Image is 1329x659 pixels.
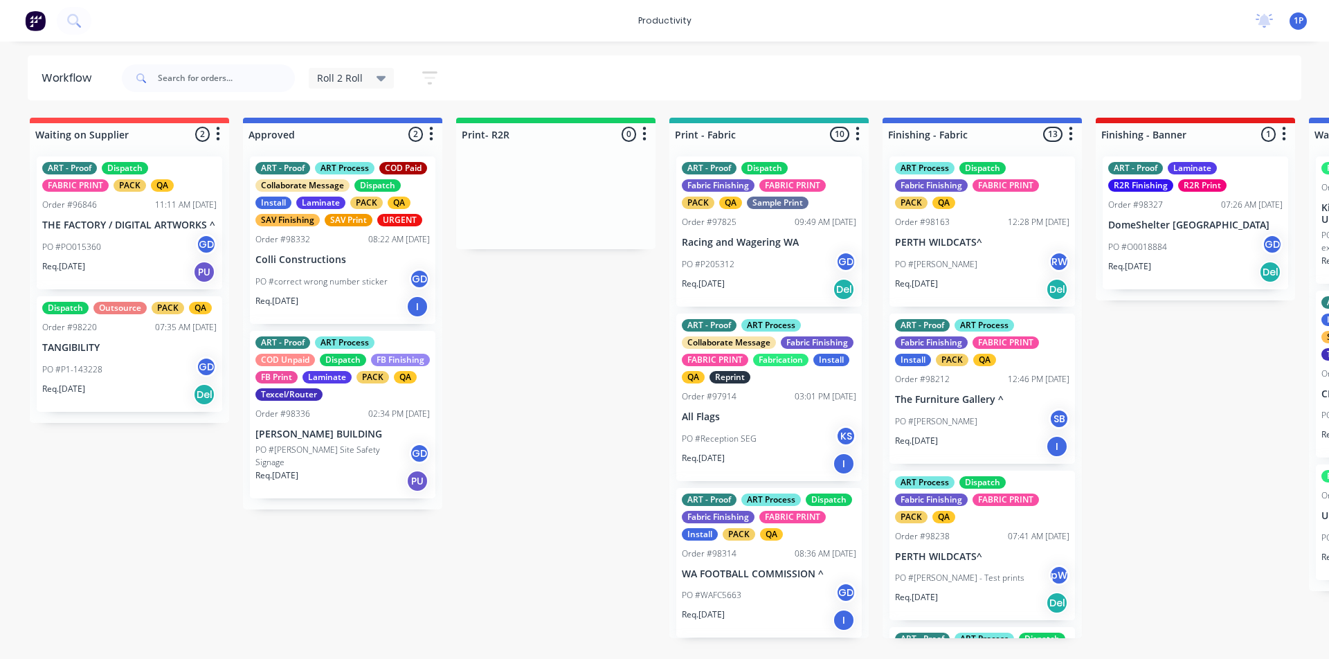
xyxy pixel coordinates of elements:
[394,371,417,383] div: QA
[747,197,808,209] div: Sample Print
[895,415,977,428] p: PO #[PERSON_NAME]
[255,354,315,366] div: COD Unpaid
[835,251,856,272] div: GD
[889,471,1075,621] div: ART ProcessDispatchFabric FinishingFABRIC PRINTPACKQAOrder #9823807:41 AM [DATE]PERTH WILDCATS^PO...
[1108,241,1167,253] p: PO #O0018884
[895,179,968,192] div: Fabric Finishing
[320,354,366,366] div: Dispatch
[741,494,801,506] div: ART Process
[806,494,852,506] div: Dispatch
[193,383,215,406] div: Del
[315,162,374,174] div: ART Process
[409,269,430,289] div: GD
[354,179,401,192] div: Dispatch
[1178,179,1227,192] div: R2R Print
[377,214,422,226] div: URGENT
[682,237,856,249] p: Racing and Wagering WA
[1049,565,1069,586] div: pW
[895,435,938,447] p: Req. [DATE]
[1294,15,1303,27] span: 1P
[682,390,736,403] div: Order #97914
[835,582,856,603] div: GD
[895,494,968,506] div: Fabric Finishing
[682,589,741,602] p: PO #WAFC5663
[959,162,1006,174] div: Dispatch
[682,568,856,580] p: WA FOOTBALL COMMISSION ^
[781,336,853,349] div: Fabric Finishing
[759,511,826,523] div: FABRIC PRINT
[388,197,410,209] div: QA
[42,219,217,231] p: THE FACTORY / DIGITAL ARTWORKS ^
[155,321,217,334] div: 07:35 AM [DATE]
[955,319,1014,332] div: ART Process
[371,354,430,366] div: FB Finishing
[682,258,734,271] p: PO #P205312
[1221,199,1283,211] div: 07:26 AM [DATE]
[255,428,430,440] p: [PERSON_NAME] BUILDING
[356,371,389,383] div: PACK
[895,162,955,174] div: ART Process
[255,162,310,174] div: ART - Proof
[895,354,931,366] div: Install
[379,162,427,174] div: COD Paid
[959,476,1006,489] div: Dispatch
[682,278,725,290] p: Req. [DATE]
[682,452,725,464] p: Req. [DATE]
[631,10,698,31] div: productivity
[895,530,950,543] div: Order #98238
[409,443,430,464] div: GD
[42,162,97,174] div: ART - Proof
[895,336,968,349] div: Fabric Finishing
[955,633,1014,645] div: ART Process
[682,197,714,209] div: PACK
[25,10,46,31] img: Factory
[255,254,430,266] p: Colli Constructions
[255,179,350,192] div: Collaborate Message
[42,363,102,376] p: PO #P1-143228
[42,260,85,273] p: Req. [DATE]
[1103,156,1288,289] div: ART - ProofLaminateR2R FinishingR2R PrintOrder #9832707:26 AM [DATE]DomeShelter [GEOGRAPHIC_DATA]...
[682,216,736,228] div: Order #97825
[1259,261,1281,283] div: Del
[196,234,217,255] div: GD
[1046,278,1068,300] div: Del
[895,476,955,489] div: ART Process
[895,591,938,604] p: Req. [DATE]
[37,296,222,412] div: DispatchOutsourcePACKQAOrder #9822007:35 AM [DATE]TANGIBILITYPO #P1-143228GDReq.[DATE]Del
[682,162,736,174] div: ART - Proof
[368,408,430,420] div: 02:34 PM [DATE]
[760,528,783,541] div: QA
[741,319,801,332] div: ART Process
[302,371,352,383] div: Laminate
[895,572,1024,584] p: PO #[PERSON_NAME] - Test prints
[1108,179,1173,192] div: R2R Finishing
[682,494,736,506] div: ART - Proof
[795,548,856,560] div: 08:36 AM [DATE]
[1046,435,1068,458] div: I
[255,233,310,246] div: Order #98332
[895,373,950,386] div: Order #98212
[1008,373,1069,386] div: 12:46 PM [DATE]
[1108,199,1163,211] div: Order #98327
[795,216,856,228] div: 09:49 AM [DATE]
[682,548,736,560] div: Order #98314
[1049,251,1069,272] div: RW
[1046,592,1068,614] div: Del
[833,609,855,631] div: I
[973,354,996,366] div: QA
[795,390,856,403] div: 03:01 PM [DATE]
[255,388,323,401] div: Texcel/Router
[895,633,950,645] div: ART - Proof
[255,276,388,288] p: PO #correct wrong number sticker
[250,331,435,498] div: ART - ProofART ProcessCOD UnpaidDispatchFB FinishingFB PrintLaminatePACKQATexcel/RouterOrder #983...
[895,197,928,209] div: PACK
[895,278,938,290] p: Req. [DATE]
[889,314,1075,464] div: ART - ProofART ProcessFabric FinishingFABRIC PRINTInstallPACKQAOrder #9821212:46 PM [DATE]The Fur...
[102,162,148,174] div: Dispatch
[317,71,363,85] span: Roll 2 Roll
[368,233,430,246] div: 08:22 AM [DATE]
[833,453,855,475] div: I
[255,371,298,383] div: FB Print
[936,354,968,366] div: PACK
[1049,408,1069,429] div: SB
